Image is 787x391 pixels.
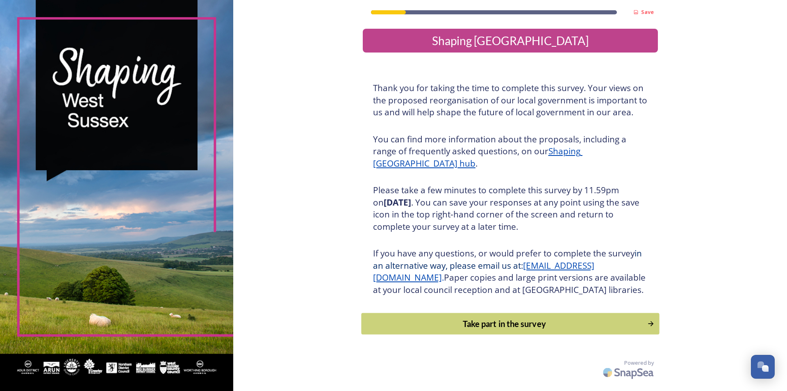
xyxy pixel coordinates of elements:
a: Shaping [GEOGRAPHIC_DATA] hub [373,145,582,169]
h3: Please take a few minutes to complete this survey by 11.59pm on . You can save your responses at ... [373,184,648,233]
a: [EMAIL_ADDRESS][DOMAIN_NAME] [373,260,594,284]
strong: [DATE] [384,197,411,208]
div: Shaping [GEOGRAPHIC_DATA] [366,32,655,49]
h3: Thank you for taking the time to complete this survey. Your views on the proposed reorganisation ... [373,82,648,119]
span: Powered by [624,359,654,367]
h3: If you have any questions, or would prefer to complete the survey Paper copies and large print ve... [373,247,648,296]
button: Continue [361,313,659,335]
button: Open Chat [751,355,775,379]
img: SnapSea Logo [600,363,658,382]
span: . [442,272,444,283]
strong: Save [641,8,654,16]
h3: You can find more information about the proposals, including a range of frequently asked question... [373,133,648,170]
div: Take part in the survey [366,318,643,330]
span: in an alternative way, please email us at: [373,247,644,271]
